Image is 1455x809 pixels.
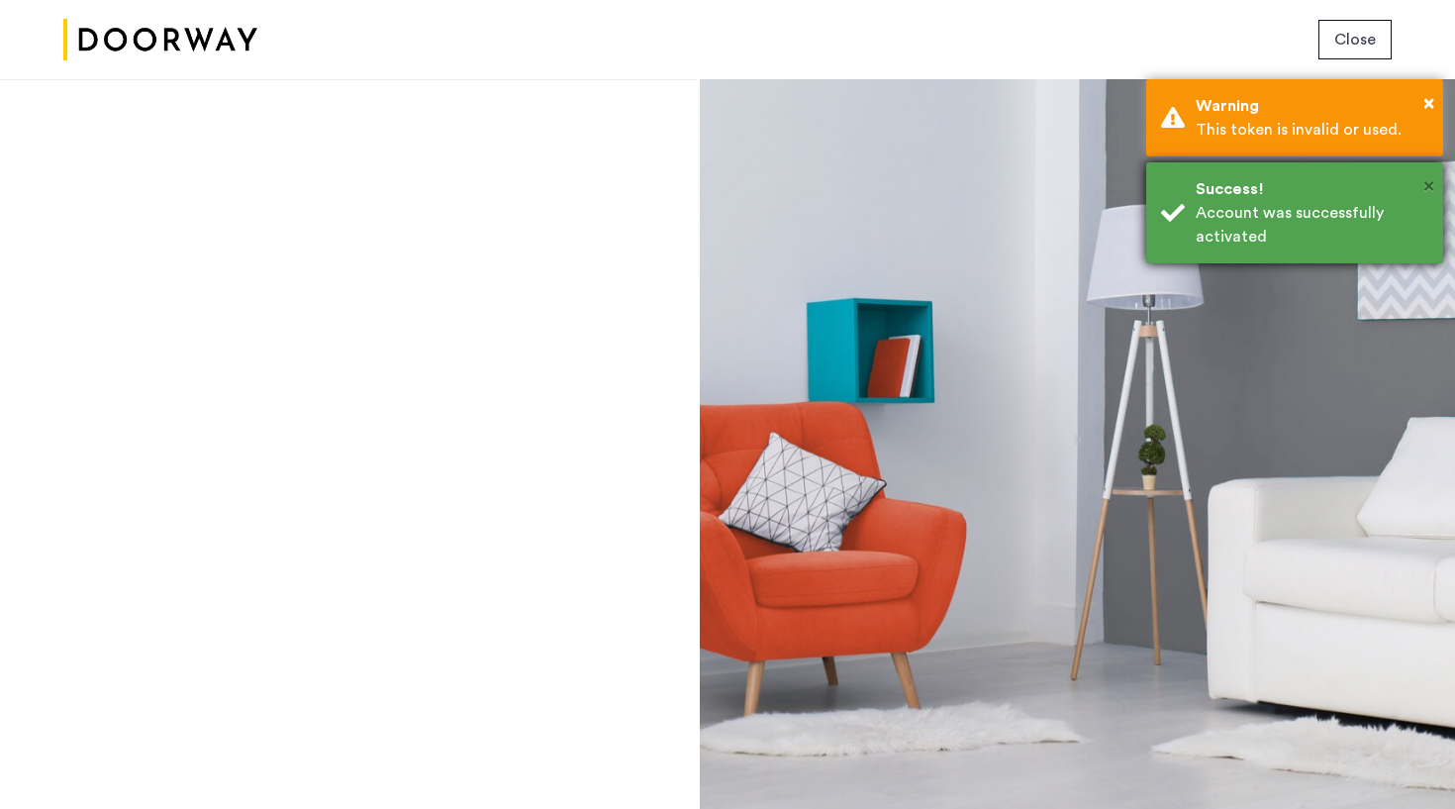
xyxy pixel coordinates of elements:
[1423,176,1434,196] span: ×
[1196,201,1428,249] div: Account was successfully activated
[63,3,257,77] img: logo
[1196,94,1428,118] div: Warning
[1334,28,1376,51] span: Close
[1196,177,1428,201] div: Success!
[1318,20,1392,59] button: button
[1423,88,1434,118] button: Close
[1423,171,1434,201] button: Close
[1423,93,1434,113] span: ×
[1196,118,1428,142] div: This token is invalid or used.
